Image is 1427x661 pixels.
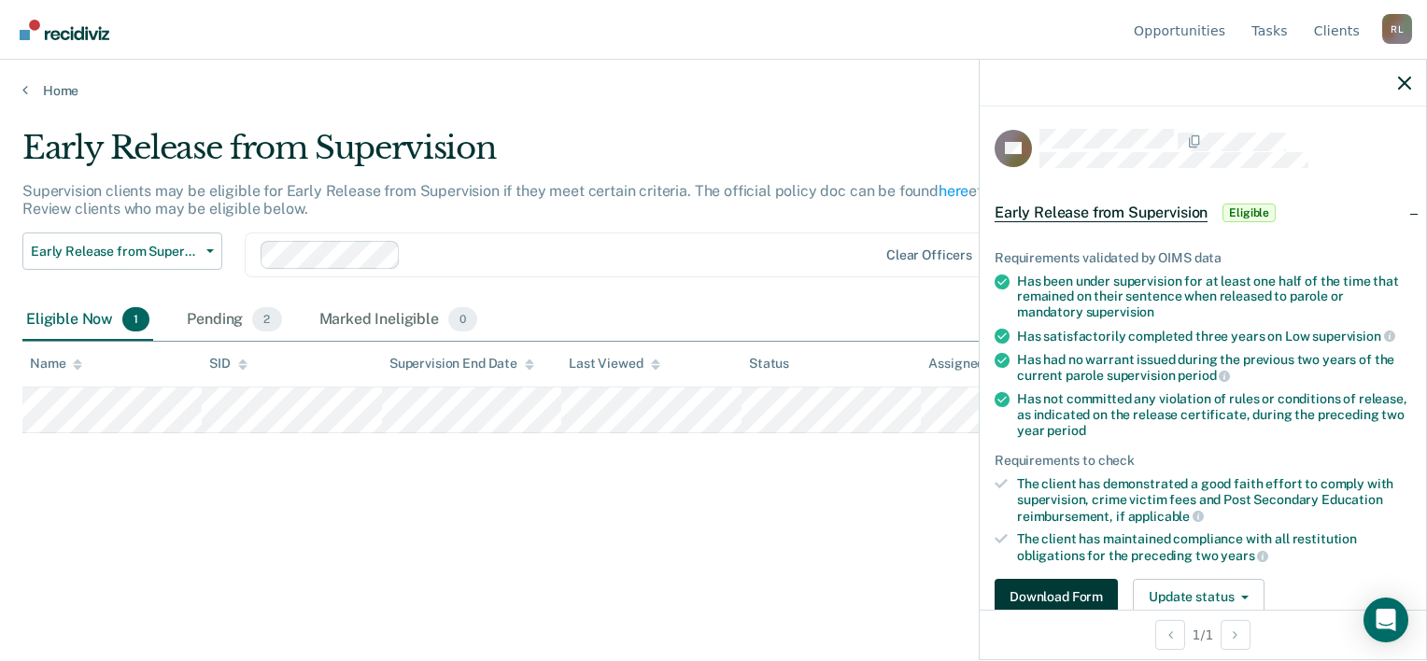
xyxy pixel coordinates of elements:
span: supervision [1086,304,1154,319]
span: applicable [1128,509,1204,524]
div: Name [30,356,82,372]
a: here [939,182,968,200]
span: supervision [1312,329,1394,344]
div: Early Release from Supervision [22,129,1093,182]
span: Eligible [1222,204,1276,222]
div: Supervision End Date [389,356,534,372]
span: Early Release from Supervision [995,204,1208,222]
div: Marked Ineligible [316,300,482,341]
div: Last Viewed [569,356,659,372]
div: The client has demonstrated a good faith effort to comply with supervision, crime victim fees and... [1017,476,1411,524]
a: Home [22,82,1405,99]
span: period [1178,368,1230,383]
button: Update status [1133,579,1265,616]
div: Has been under supervision for at least one half of the time that remained on their sentence when... [1017,274,1411,320]
p: Supervision clients may be eligible for Early Release from Supervision if they meet certain crite... [22,182,1083,218]
div: 1 / 1 [980,610,1426,659]
button: Profile dropdown button [1382,14,1412,44]
div: Clear officers [886,247,972,263]
span: 1 [122,307,149,331]
span: 0 [448,307,477,331]
div: Requirements to check [995,453,1411,469]
div: Early Release from SupervisionEligible [980,183,1426,243]
div: SID [209,356,247,372]
div: Has satisfactorily completed three years on Low [1017,328,1411,345]
span: years [1221,548,1268,563]
div: Status [749,356,789,372]
div: Has had no warrant issued during the previous two years of the current parole supervision [1017,352,1411,384]
div: R L [1382,14,1412,44]
div: Requirements validated by OIMS data [995,250,1411,266]
div: Has not committed any violation of rules or conditions of release, as indicated on the release ce... [1017,391,1411,438]
span: 2 [252,307,281,331]
div: The client has maintained compliance with all restitution obligations for the preceding two [1017,531,1411,563]
span: Early Release from Supervision [31,244,199,260]
div: Eligible Now [22,300,153,341]
span: period [1047,423,1085,438]
button: Download Form [995,579,1118,616]
button: Previous Opportunity [1155,620,1185,650]
button: Next Opportunity [1221,620,1250,650]
img: Recidiviz [20,20,109,40]
div: Assigned to [928,356,1016,372]
div: Pending [183,300,285,341]
div: Open Intercom Messenger [1363,598,1408,642]
a: Navigate to form link [995,579,1125,616]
